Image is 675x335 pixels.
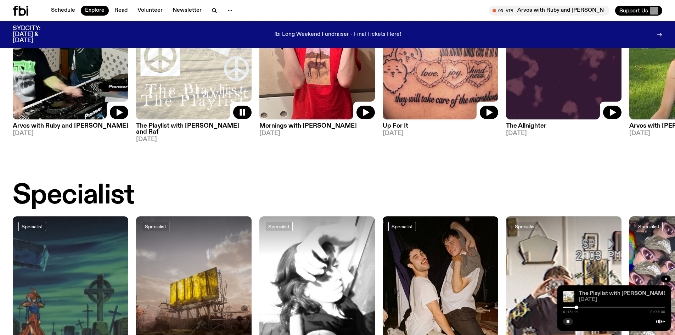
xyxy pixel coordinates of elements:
a: Specialist [265,222,293,231]
span: Specialist [515,224,536,229]
h3: Up For It [383,123,498,129]
a: Specialist [18,222,46,231]
a: Specialist [512,222,539,231]
h3: Arvos with Ruby and [PERSON_NAME] [13,123,128,129]
a: Read [110,6,132,16]
span: Support Us [619,7,648,14]
a: The Playlist with [PERSON_NAME] and Raf[DATE] [136,119,252,143]
span: [DATE] [579,297,665,302]
a: Up For It[DATE] [383,119,498,136]
span: Specialist [392,224,413,229]
p: fbi Long Weekend Fundraiser - Final Tickets Here! [274,32,401,38]
a: Specialist [635,222,663,231]
a: Arvos with Ruby and [PERSON_NAME][DATE] [13,119,128,136]
span: Specialist [268,224,289,229]
span: Specialist [145,224,166,229]
button: On AirArvos with Ruby and [PERSON_NAME] [489,6,609,16]
h3: Mornings with [PERSON_NAME] [259,123,375,129]
span: [DATE] [13,130,128,136]
h3: The Playlist with [PERSON_NAME] and Raf [136,123,252,135]
h3: SYDCITY: [DATE] & [DATE] [13,26,58,44]
a: Specialist [388,222,416,231]
h3: The Allnighter [506,123,621,129]
button: Support Us [615,6,662,16]
h2: Specialist [13,182,134,209]
a: Schedule [47,6,79,16]
a: The Allnighter[DATE] [506,119,621,136]
span: Specialist [22,224,43,229]
span: [DATE] [136,136,252,143]
span: 2:00:00 [650,310,665,314]
a: Volunteer [133,6,167,16]
span: [DATE] [506,130,621,136]
span: [DATE] [383,130,498,136]
a: Mornings with [PERSON_NAME][DATE] [259,119,375,136]
a: Newsletter [168,6,206,16]
span: [DATE] [259,130,375,136]
span: Specialist [638,224,659,229]
span: 0:15:44 [563,310,578,314]
a: Explore [81,6,109,16]
a: Specialist [142,222,169,231]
